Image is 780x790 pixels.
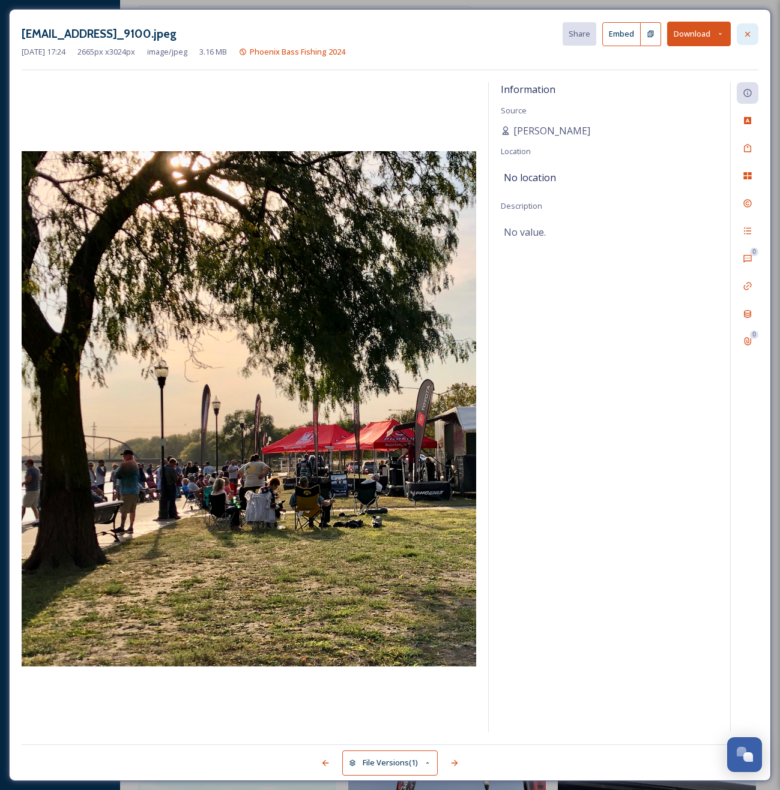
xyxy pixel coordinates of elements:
h3: [EMAIL_ADDRESS]_9100.jpeg [22,25,177,43]
button: Share [563,22,596,46]
span: No value. [504,225,546,239]
span: [DATE] 17:24 [22,46,65,58]
div: 0 [750,248,758,256]
span: Description [501,200,542,211]
span: [PERSON_NAME] [513,124,590,138]
span: Information [501,83,555,96]
span: Phoenix Bass Fishing 2024 [250,46,345,57]
span: 3.16 MB [199,46,227,58]
span: image/jpeg [147,46,187,58]
span: No location [504,170,556,185]
button: Open Chat [727,737,762,772]
span: 2665 px x 3024 px [77,46,135,58]
span: Source [501,105,527,116]
img: jvandyke%40visitquadcities.com-IMG_9100.jpeg [22,151,476,666]
div: 0 [750,331,758,339]
button: Download [667,22,731,46]
span: Location [501,146,531,157]
button: File Versions(1) [342,750,438,775]
button: Embed [602,22,641,46]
